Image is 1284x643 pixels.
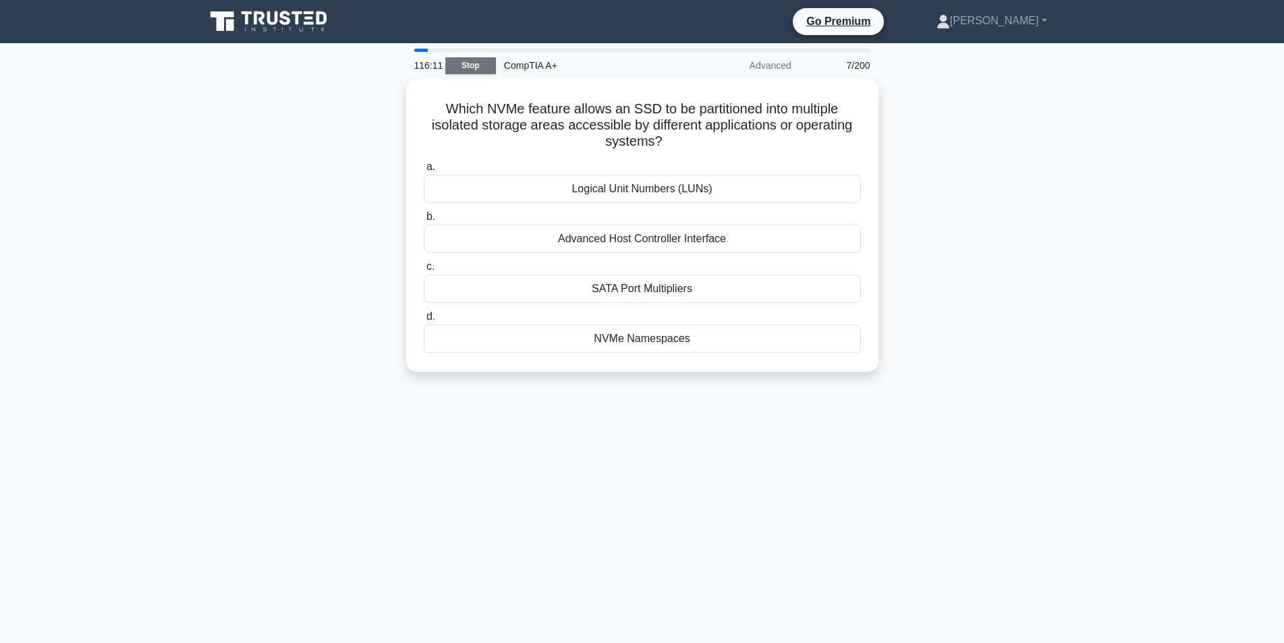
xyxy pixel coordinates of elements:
[426,260,435,272] span: c.
[426,310,435,322] span: d.
[496,52,681,79] div: CompTIA A+
[424,275,861,303] div: SATA Port Multipliers
[426,211,435,222] span: b.
[424,175,861,203] div: Logical Unit Numbers (LUNs)
[681,52,800,79] div: Advanced
[424,225,861,253] div: Advanced Host Controller Interface
[426,161,435,172] span: a.
[904,7,1080,34] a: [PERSON_NAME]
[798,13,878,30] a: Go Premium
[424,325,861,353] div: NVMe Namespaces
[406,52,445,79] div: 116:11
[800,52,878,79] div: 7/200
[422,101,862,150] h5: Which NVMe feature allows an SSD to be partitioned into multiple isolated storage areas accessibl...
[445,57,496,74] a: Stop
